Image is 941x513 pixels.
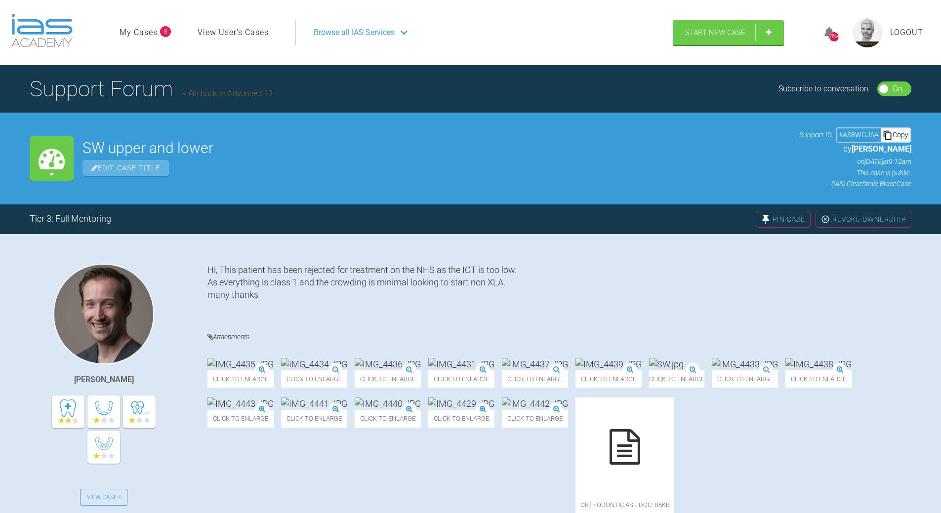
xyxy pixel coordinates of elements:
[502,410,568,427] span: Click to enlarge
[785,358,852,370] img: IMG_4438.JPG
[281,410,347,427] span: Click to enlarge
[281,370,347,388] span: Click to enlarge
[785,370,852,388] span: Click to enlarge
[502,397,568,410] img: IMG_4442.JPG
[207,358,274,370] img: IMG_4435.JPG
[816,211,911,228] div: Revoke Ownership
[575,358,642,370] img: IMG_4439.JPG
[314,26,395,39] span: Browse all IAS Services
[355,410,421,427] span: Click to enlarge
[890,26,923,39] a: Logout
[207,397,274,410] img: IMG_4443.JPG
[30,212,111,226] div: Tier 3: Full Mentoring
[74,373,134,386] div: [PERSON_NAME]
[207,370,274,388] span: Click to enlarge
[355,358,421,370] img: IMG_4436.JPG
[428,370,494,388] span: Click to enlarge
[80,489,127,506] a: View Cases
[502,358,568,370] img: IMG_4437.JPG
[853,18,882,47] img: profile.png
[778,82,868,95] div: Subscribe to conversation
[837,129,881,140] div: # AS8WGJ6A
[829,32,839,41] div: 7864
[821,215,830,224] img: close.456c75e0.svg
[649,370,704,388] span: Click to enlarge
[712,370,778,388] span: Click to enlarge
[502,370,568,388] span: Click to enlarge
[82,141,790,156] h2: SW upper and lower
[799,156,911,167] p: on [DATE] at 9:12am
[799,143,911,156] p: by
[355,370,421,388] span: Click to enlarge
[207,264,911,316] div: Hi, This patient has been rejected for treatment on the NHS as the IOT is too low. As everything ...
[756,211,811,228] div: Pin Case
[673,20,784,45] a: Start New Case
[53,264,154,364] img: James Crouch Baker
[183,89,273,98] a: Go back to Advanced 12
[881,128,910,141] div: Copy
[281,397,347,410] img: IMG_4441.JPG
[30,72,273,106] h1: Support Forum
[761,215,770,224] img: pin.fff216dc.svg
[575,370,642,388] span: Click to enlarge
[649,358,684,370] img: SW.jpg
[207,410,274,427] span: Click to enlarge
[120,26,158,39] a: My Cases
[198,26,269,39] a: View User's Cases
[281,358,347,370] img: IMG_4434.JPG
[712,358,778,370] img: IMG_4433.JPG
[11,14,73,47] img: logo-light.3e3ef733.png
[685,28,745,37] span: Start New Case
[82,160,169,176] span: Edit Case Title
[799,167,911,178] p: This case is public.
[799,178,911,189] p: (IAS) ClearSmile Brace Case
[207,331,911,343] h4: Attachments
[428,358,494,370] img: IMG_4431.JPG
[355,397,421,410] img: IMG_4440.JPG
[852,144,911,154] span: [PERSON_NAME]
[428,410,494,427] span: Click to enlarge
[160,26,171,37] span: 8
[893,82,902,95] div: On
[799,129,832,140] span: Support ID
[428,397,494,410] img: IMG_4429.JPG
